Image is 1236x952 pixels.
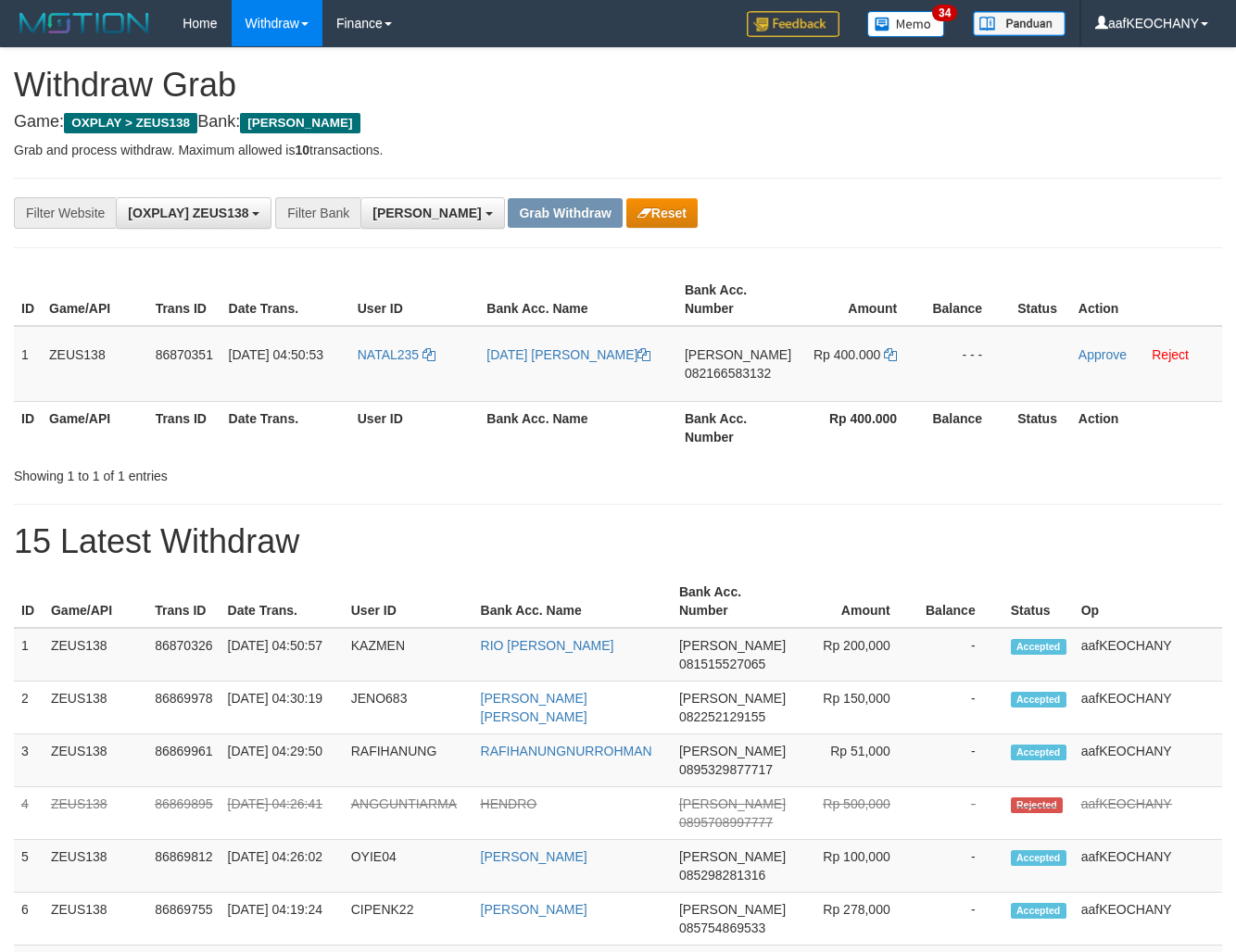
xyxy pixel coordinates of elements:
th: Bank Acc. Name [473,575,672,628]
td: 1 [14,628,44,682]
th: Bank Acc. Number [677,273,799,326]
td: [DATE] 04:19:24 [221,893,344,946]
th: ID [14,575,44,628]
span: [PERSON_NAME] [685,347,791,362]
td: aafKEOCHANY [1074,628,1222,682]
th: Date Trans. [221,575,344,628]
span: Copy 082252129155 to clipboard [679,709,765,724]
a: [PERSON_NAME] [PERSON_NAME] [481,691,587,724]
a: [DATE] [PERSON_NAME] [486,347,650,362]
td: aafKEOCHANY [1074,893,1222,946]
td: ANGGUNTIARMA [344,787,473,840]
span: [PERSON_NAME] [679,796,786,811]
th: Bank Acc. Name [479,401,677,454]
a: Approve [1078,347,1127,362]
span: 34 [932,5,957,21]
td: ZEUS138 [44,840,147,893]
td: aafKEOCHANY [1074,682,1222,734]
span: 86870351 [156,347,213,362]
td: JENO683 [344,682,473,734]
th: Amount [799,273,925,326]
td: Rp 150,000 [793,682,918,734]
span: Accepted [1011,745,1066,760]
td: [DATE] 04:26:02 [221,840,344,893]
a: RAFIHANUNGNURROHMAN [481,744,652,758]
td: OYIE04 [344,840,473,893]
td: Rp 100,000 [793,840,918,893]
th: Date Trans. [221,273,350,326]
td: Rp 278,000 [793,893,918,946]
td: [DATE] 04:30:19 [221,682,344,734]
th: Trans ID [147,575,220,628]
span: Copy 082166583132 to clipboard [685,366,771,381]
h4: Game: Bank: [14,113,1222,132]
span: [DATE] 04:50:53 [229,347,323,362]
span: Rejected [1011,797,1063,813]
span: [PERSON_NAME] [679,902,786,917]
span: Copy 085754869533 to clipboard [679,921,765,935]
th: Amount [793,575,918,628]
td: - [918,787,1003,840]
td: 86869895 [147,787,220,840]
th: User ID [344,575,473,628]
span: NATAL235 [358,347,419,362]
td: aafKEOCHANY [1074,734,1222,787]
td: [DATE] 04:26:41 [221,787,344,840]
td: ZEUS138 [44,628,147,682]
span: Copy 0895708997777 to clipboard [679,815,773,830]
a: Copy 400000 to clipboard [884,347,897,362]
th: Trans ID [148,273,221,326]
td: - [918,840,1003,893]
th: Action [1071,273,1222,326]
span: [PERSON_NAME] [679,691,786,706]
td: - [918,682,1003,734]
img: panduan.png [973,11,1066,36]
th: Balance [918,575,1003,628]
th: Game/API [44,575,147,628]
td: Rp 51,000 [793,734,918,787]
th: ID [14,401,42,454]
span: [OXPLAY] ZEUS138 [128,206,248,220]
td: - [918,893,1003,946]
td: 5 [14,840,44,893]
th: Date Trans. [221,401,350,454]
th: Trans ID [148,401,221,454]
span: Accepted [1011,692,1066,708]
td: 86869961 [147,734,220,787]
button: Grab Withdraw [508,198,622,228]
td: Rp 500,000 [793,787,918,840]
span: [PERSON_NAME] [679,849,786,864]
a: HENDRO [481,796,537,811]
a: NATAL235 [358,347,435,362]
button: Reset [626,198,698,228]
img: Button%20Memo.svg [867,11,945,37]
td: - [918,734,1003,787]
th: Bank Acc. Number [677,401,799,454]
img: Feedback.jpg [747,11,839,37]
td: 2 [14,682,44,734]
th: Status [1010,273,1071,326]
th: Game/API [42,401,148,454]
td: ZEUS138 [44,893,147,946]
td: ZEUS138 [44,734,147,787]
td: RAFIHANUNG [344,734,473,787]
td: - - - [925,326,1010,402]
div: Showing 1 to 1 of 1 entries [14,459,501,485]
td: 3 [14,734,44,787]
a: [PERSON_NAME] [481,849,587,864]
td: Rp 200,000 [793,628,918,682]
td: [DATE] 04:29:50 [221,734,344,787]
span: Accepted [1011,639,1066,655]
span: [PERSON_NAME] [240,113,359,133]
td: ZEUS138 [44,682,147,734]
span: OXPLAY > ZEUS138 [64,113,197,133]
button: [PERSON_NAME] [360,197,504,229]
span: Copy 0895329877717 to clipboard [679,762,773,777]
td: 86869755 [147,893,220,946]
div: Filter Website [14,197,116,229]
th: Bank Acc. Name [479,273,677,326]
td: - [918,628,1003,682]
span: [PERSON_NAME] [679,638,786,653]
span: Copy 085298281316 to clipboard [679,868,765,883]
span: [PERSON_NAME] [372,206,481,220]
